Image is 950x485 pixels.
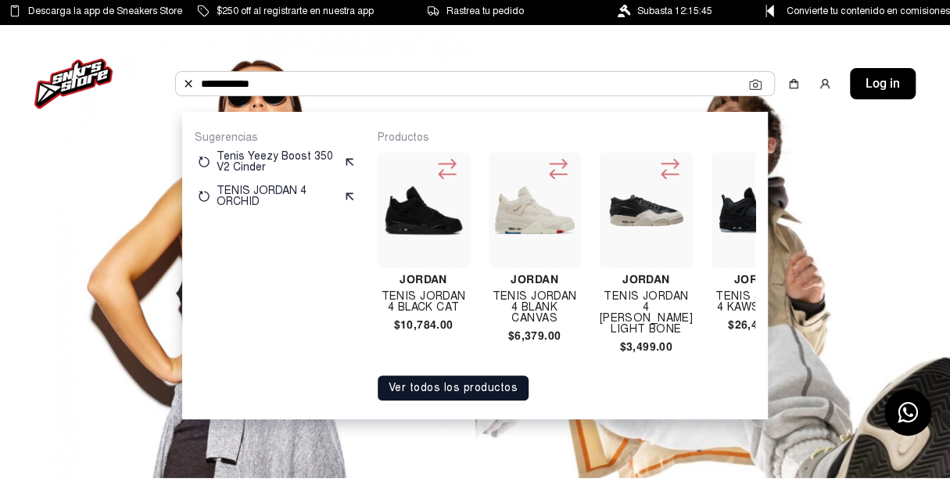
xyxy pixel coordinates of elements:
img: suggest.svg [343,156,356,168]
button: Ver todos los productos [378,375,529,401]
h4: Tenis Jordan 4 Blank Canvas [489,291,581,324]
h4: Jordan [600,274,693,285]
h4: Jordan [378,274,470,285]
span: Descarga la app de Sneakers Store [28,2,182,20]
h4: $26,428.00 [712,319,804,330]
p: Productos [378,131,755,145]
span: Convierte tu contenido en comisiones [787,2,950,20]
img: user [819,77,831,90]
img: Tenis Jordan 4 Black Cat [384,185,464,235]
p: Tenis Yeezy Boost 350 V2 Cinder [217,151,337,173]
h4: TENIS JORDAN 4 [PERSON_NAME] LIGHT BONE [600,291,693,335]
img: TENIS JORDAN 4 RM BLACK LIGHT BONE [606,170,687,250]
p: Sugerencias [195,131,359,145]
h4: Tenis Jordan 4 Kaws Black [712,291,804,313]
img: suggest.svg [343,190,356,203]
img: logo [34,59,113,109]
img: Buscar [182,77,195,90]
h4: $6,379.00 [489,330,581,341]
img: restart.svg [198,156,210,168]
img: shopping [787,77,800,90]
h4: Jordan [712,274,804,285]
h4: Tenis Jordan 4 Black Cat [378,291,470,313]
span: $250 off al registrarte en nuestra app [217,2,374,20]
p: TENIS JORDAN 4 ORCHID [217,185,337,207]
img: Control Point Icon [760,5,780,17]
span: Log in [866,74,900,93]
span: Rastrea tu pedido [446,2,524,20]
h4: Jordan [489,274,581,285]
h4: $3,499.00 [600,341,693,352]
span: Subasta 12:15:45 [637,2,712,20]
img: restart.svg [198,190,210,203]
img: Tenis Jordan 4 Kaws Black [718,186,798,234]
img: Cámara [749,78,762,91]
img: Tenis Jordan 4 Blank Canvas [495,186,575,234]
h4: $10,784.00 [378,319,470,330]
